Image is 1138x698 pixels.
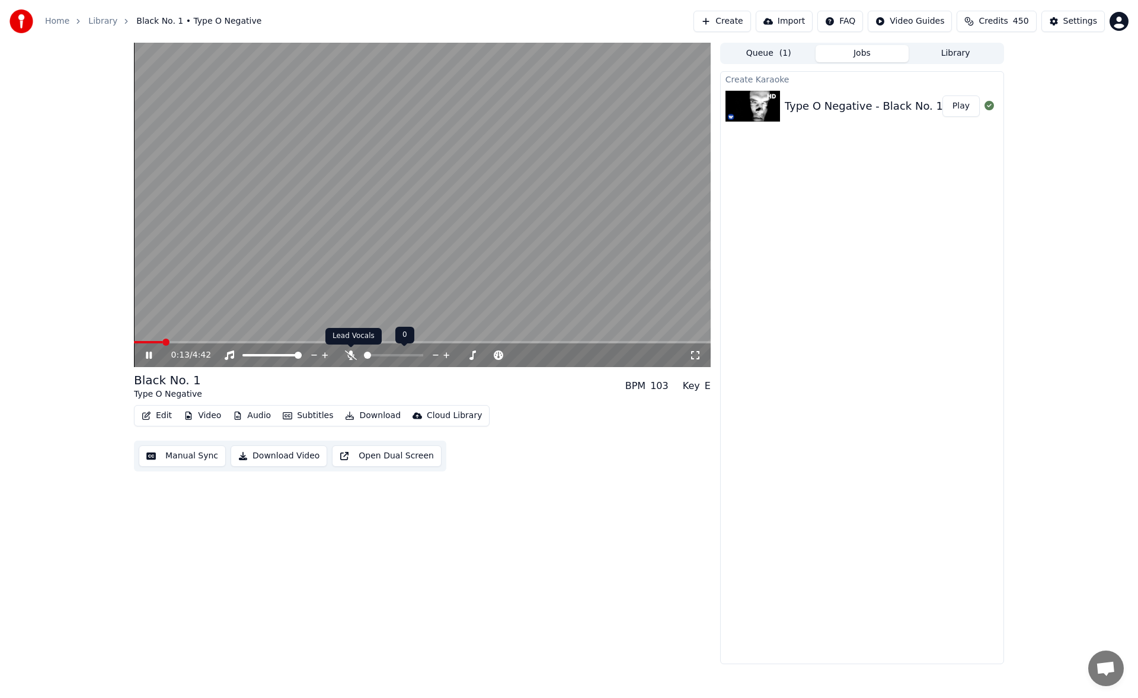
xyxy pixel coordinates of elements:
button: FAQ [817,11,863,32]
span: Black No. 1 • Type O Negative [136,15,261,27]
div: Lead Vocals [325,328,382,345]
span: 4:42 [193,349,211,361]
button: Credits450 [957,11,1036,32]
button: Queue [722,45,816,62]
div: / [171,349,200,361]
div: Cloud Library [427,410,482,422]
span: Credits [979,15,1008,27]
button: Import [756,11,813,32]
div: Settings [1063,15,1097,27]
span: 450 [1013,15,1029,27]
div: Black No. 1 [134,372,202,388]
nav: breadcrumb [45,15,261,27]
button: Settings [1041,11,1105,32]
div: E [705,379,711,393]
span: ( 1 ) [779,47,791,59]
div: BPM [625,379,645,393]
a: Open chat [1088,651,1124,686]
img: youka [9,9,33,33]
button: Subtitles [278,407,338,424]
div: 103 [650,379,669,393]
span: 0:13 [171,349,190,361]
button: Video Guides [868,11,952,32]
div: Create Karaoke [721,72,1003,86]
div: 0 [395,327,414,343]
button: Create [693,11,751,32]
button: Download Video [231,445,327,467]
button: Video [179,407,226,424]
button: Open Dual Screen [332,445,442,467]
button: Library [909,45,1002,62]
button: Download [340,407,405,424]
button: Edit [137,407,177,424]
div: Type O Negative [134,388,202,400]
button: Play [942,95,980,117]
button: Manual Sync [139,445,226,467]
div: Type O Negative - Black No. 1 [785,98,943,114]
a: Home [45,15,69,27]
button: Jobs [816,45,909,62]
div: Key [683,379,700,393]
button: Audio [228,407,276,424]
a: Library [88,15,117,27]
